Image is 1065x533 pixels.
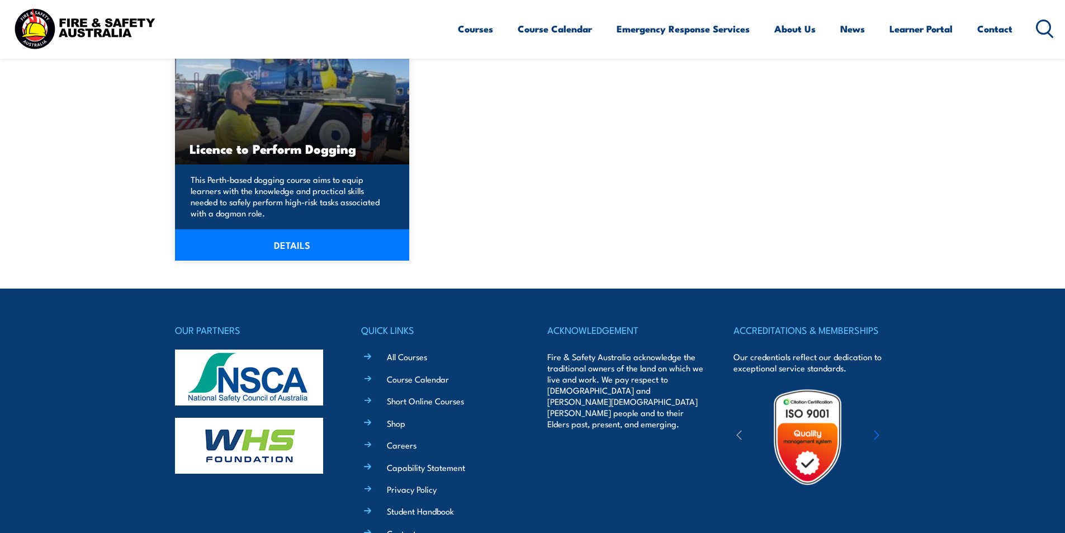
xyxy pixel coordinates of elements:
[387,351,427,362] a: All Courses
[387,395,464,407] a: Short Online Courses
[175,33,410,164] a: Licence to Perform Dogging
[518,14,592,44] a: Course Calendar
[458,14,493,44] a: Courses
[733,351,890,374] p: Our credentials reflect our dedication to exceptional service standards.
[387,439,416,451] a: Careers
[387,483,437,495] a: Privacy Policy
[387,373,449,385] a: Course Calendar
[190,142,395,155] h3: Licence to Perform Dogging
[547,351,704,430] p: Fire & Safety Australia acknowledge the traditional owners of the land on which we live and work....
[387,417,405,429] a: Shop
[175,229,410,261] a: DETAILS
[733,322,890,338] h4: ACCREDITATIONS & MEMBERSHIPS
[387,461,465,473] a: Capability Statement
[191,174,391,219] p: This Perth-based dogging course aims to equip learners with the knowledge and practical skills ne...
[387,505,454,517] a: Student Handbook
[175,418,323,474] img: whs-logo-footer
[617,14,750,44] a: Emergency Response Services
[889,14,953,44] a: Learner Portal
[840,14,865,44] a: News
[857,418,954,456] img: ewpa-logo
[977,14,1012,44] a: Contact
[175,33,410,164] img: Licence to Perform Dogging (1)
[774,14,816,44] a: About Us
[361,322,518,338] h4: QUICK LINKS
[759,388,856,486] img: Untitled design (19)
[175,350,323,405] img: nsca-logo-footer
[175,322,332,338] h4: OUR PARTNERS
[547,322,704,338] h4: ACKNOWLEDGEMENT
